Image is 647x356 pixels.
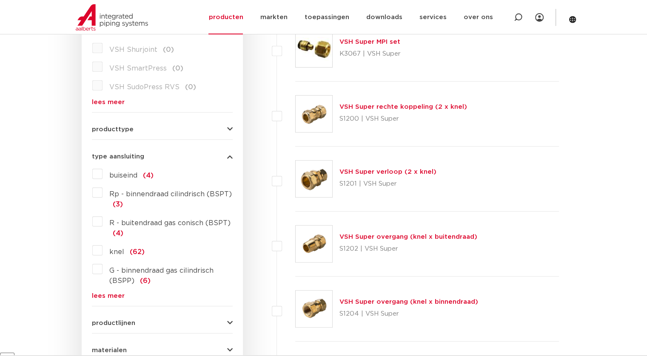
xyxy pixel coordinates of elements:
[339,39,400,45] a: VSH Super MPI set
[140,277,151,284] span: (6)
[113,201,123,208] span: (3)
[339,104,467,110] a: VSH Super rechte koppeling (2 x knel)
[92,126,233,133] button: producttype
[92,347,127,353] span: materialen
[339,177,436,191] p: S1201 | VSH Super
[109,191,232,198] span: Rp - binnendraad cilindrisch (BSPT)
[109,172,137,179] span: buiseind
[109,220,231,226] span: R - buitendraad gas conisch (BSPT)
[92,320,233,326] button: productlijnen
[92,153,233,160] button: type aansluiting
[92,126,134,133] span: producttype
[339,112,467,126] p: S1200 | VSH Super
[296,96,332,132] img: Thumbnail for VSH Super rechte koppeling (2 x knel)
[143,172,154,179] span: (4)
[92,347,233,353] button: materialen
[172,65,183,72] span: (0)
[339,242,477,256] p: S1202 | VSH Super
[296,291,332,327] img: Thumbnail for VSH Super overgang (knel x binnendraad)
[92,153,144,160] span: type aansluiting
[109,267,214,284] span: G - binnendraad gas cilindrisch (BSPP)
[92,320,135,326] span: productlijnen
[109,65,167,72] span: VSH SmartPress
[130,249,145,255] span: (62)
[109,84,180,90] span: VSH SudoPress RVS
[339,307,478,321] p: S1204 | VSH Super
[185,84,196,90] span: (0)
[109,46,157,53] span: VSH Shurjoint
[92,99,233,105] a: lees meer
[339,47,401,61] p: K3067 | VSH Super
[296,161,332,197] img: Thumbnail for VSH Super verloop (2 x knel)
[113,230,123,237] span: (4)
[339,234,477,240] a: VSH Super overgang (knel x buitendraad)
[163,46,174,53] span: (0)
[339,169,436,175] a: VSH Super verloop (2 x knel)
[109,249,124,255] span: knel
[339,299,478,305] a: VSH Super overgang (knel x binnendraad)
[296,31,332,67] img: Thumbnail for VSH Super MPI set
[296,226,332,262] img: Thumbnail for VSH Super overgang (knel x buitendraad)
[92,293,233,299] a: lees meer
